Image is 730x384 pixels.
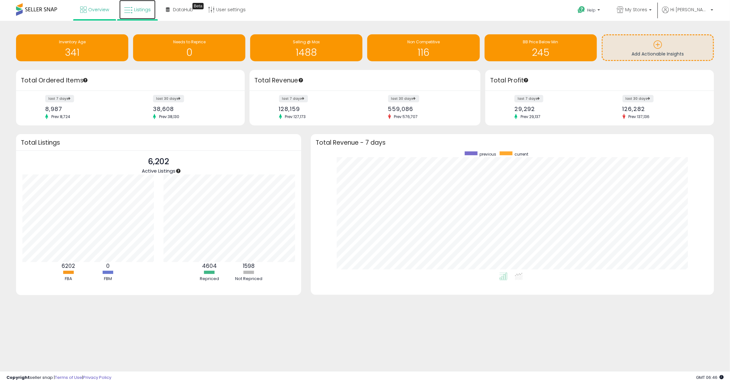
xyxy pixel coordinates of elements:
h3: Total Revenue - 7 days [316,140,709,145]
span: Prev: 8,724 [48,114,73,119]
div: Tooltip anchor [523,77,529,83]
span: Prev: 576,707 [391,114,421,119]
span: Prev: 29,137 [517,114,544,119]
h3: Total Listings [21,140,296,145]
h1: 245 [488,47,594,58]
a: BB Price Below Min 245 [485,34,597,61]
label: last 30 days [153,95,184,102]
h3: Total Ordered Items [21,76,240,85]
a: Needs to Reprice 0 [133,34,245,61]
span: Prev: 38,130 [156,114,182,119]
a: Help [573,1,607,21]
div: 128,159 [279,106,360,112]
label: last 30 days [388,95,419,102]
label: last 7 days [514,95,543,102]
span: Help [587,7,596,13]
span: Prev: 137,136 [625,114,653,119]
p: 6,202 [142,156,175,168]
div: FBA [49,276,88,282]
span: Add Actionable Insights [632,51,684,57]
div: FBM [89,276,127,282]
h3: Total Revenue [254,76,476,85]
span: Selling @ Max [293,39,320,45]
span: Overview [88,6,109,13]
h3: Total Profit [490,76,709,85]
label: last 7 days [45,95,74,102]
div: Not Repriced [230,276,268,282]
div: 29,292 [514,106,595,112]
span: My Stores [625,6,647,13]
div: Tooltip anchor [192,3,204,9]
div: 559,086 [388,106,469,112]
div: 38,608 [153,106,233,112]
span: current [515,151,529,157]
span: Listings [134,6,151,13]
span: Non Competitive [407,39,440,45]
div: 126,282 [623,106,703,112]
b: 6202 [62,262,75,270]
span: Active Listings [142,167,175,174]
span: Prev: 127,173 [282,114,309,119]
div: Tooltip anchor [82,77,88,83]
h1: 0 [136,47,242,58]
span: BB Price Below Min [523,39,558,45]
a: Add Actionable Insights [603,35,713,60]
span: Hi [PERSON_NAME] [670,6,709,13]
div: Tooltip anchor [175,168,181,174]
h1: 1488 [253,47,359,58]
span: previous [480,151,497,157]
div: Repriced [190,276,229,282]
h1: 116 [370,47,476,58]
b: 1598 [243,262,255,270]
label: last 30 days [623,95,654,102]
b: 0 [106,262,110,270]
label: last 7 days [279,95,308,102]
a: Selling @ Max 1488 [250,34,362,61]
span: DataHub [173,6,193,13]
b: 4604 [202,262,217,270]
a: Non Competitive 116 [367,34,480,61]
a: Hi [PERSON_NAME] [662,6,713,21]
a: Inventory Age 341 [16,34,128,61]
span: Needs to Reprice [173,39,206,45]
span: Inventory Age [59,39,86,45]
h1: 341 [19,47,125,58]
div: Tooltip anchor [298,77,304,83]
div: 8,987 [45,106,125,112]
i: Get Help [577,6,585,14]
